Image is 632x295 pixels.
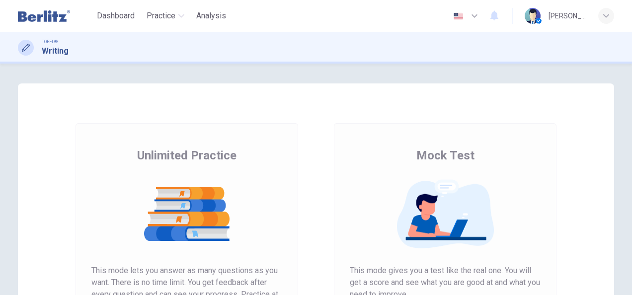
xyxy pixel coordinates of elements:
button: Practice [143,7,188,25]
span: Analysis [196,10,226,22]
div: [PERSON_NAME] [549,10,586,22]
span: TOEFL® [42,38,58,45]
button: Analysis [192,7,230,25]
img: en [452,12,465,20]
span: Dashboard [97,10,135,22]
span: Practice [147,10,175,22]
span: Unlimited Practice [137,147,237,163]
img: Profile picture [525,8,541,24]
a: Berlitz Latam logo [18,6,93,26]
span: Mock Test [416,147,474,163]
img: Berlitz Latam logo [18,6,70,26]
button: Dashboard [93,7,139,25]
h1: Writing [42,45,69,57]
